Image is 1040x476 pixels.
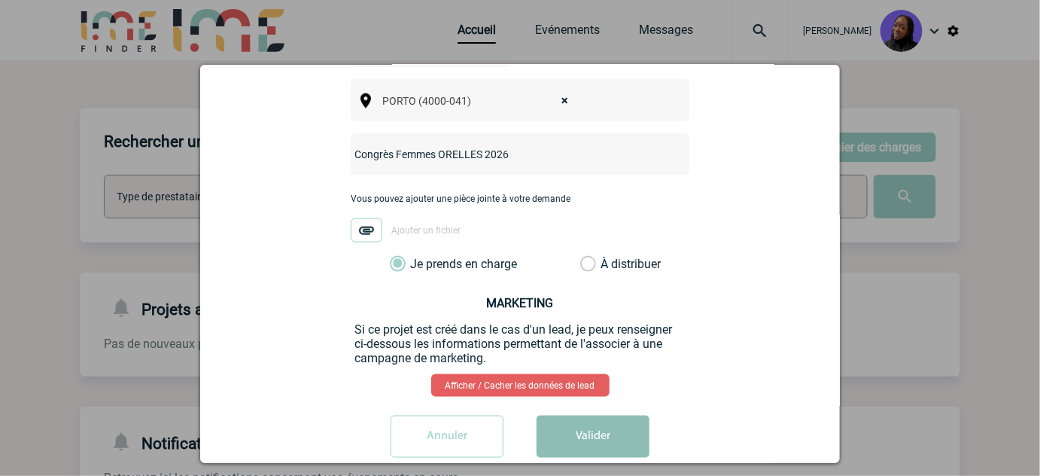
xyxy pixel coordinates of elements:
[376,90,583,111] span: PORTO (4000-041)
[351,194,689,204] p: Vous pouvez ajouter une pièce jointe à votre demande
[537,416,649,458] button: Valider
[391,416,503,458] input: Annuler
[628,25,638,67] label: Global
[390,257,415,272] label: Je prends en charge
[561,90,568,111] span: ×
[391,226,461,236] span: Ajouter un fichier
[351,145,649,164] input: Nom de l'événement
[580,257,596,272] label: À distribuer
[354,296,686,310] h3: MARKETING
[354,322,686,365] p: Si ce projet est créé dans le cas d'un lead, je peux renseigner ci-dessous les informations perme...
[431,374,610,397] a: Afficher / Cacher les données de lead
